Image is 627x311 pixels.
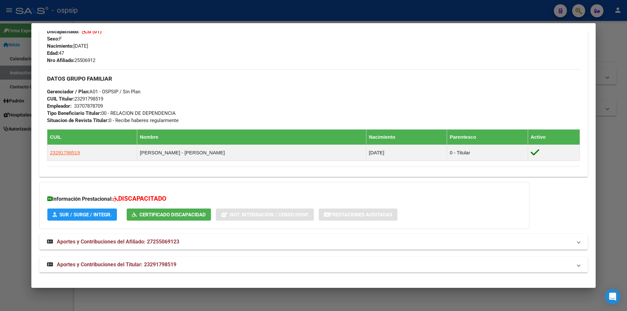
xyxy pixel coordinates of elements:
strong: Edad: [47,50,59,56]
span: Aportes y Contribuciones del Afiliado: 27255069123 [57,239,179,245]
span: 0 - Recibe haberes regularmente [47,117,179,123]
strong: Gerenciador / Plan: [47,89,89,95]
th: Parentesco [447,129,528,145]
span: 47 [47,50,64,56]
div: Open Intercom Messenger [605,289,620,304]
span: DISCAPACITADO [118,195,166,202]
th: Nombre [137,129,366,145]
span: 23291798519 [47,96,103,102]
span: Prestaciones Auditadas [330,212,392,218]
h3: Información Prestacional: [47,194,521,204]
strong: Empleador: [47,103,72,109]
span: F [47,36,62,42]
strong: Sexo: [47,36,59,42]
span: Aportes y Contribuciones del Titular: 23291798519 [57,261,176,268]
span: [DATE] [47,43,88,49]
td: [PERSON_NAME] - [PERSON_NAME] [137,145,366,161]
strong: Nacimiento: [47,43,73,49]
button: Not. Internacion / Censo Hosp. [216,209,314,221]
span: Not. Internacion / Censo Hosp. [230,212,309,218]
strong: Discapacitado: [47,29,79,35]
h3: DATOS GRUPO FAMILIAR [47,75,580,82]
td: [DATE] [366,145,447,161]
strong: Nro Afiliado: [47,57,74,63]
td: 0 - Titular [447,145,528,161]
mat-expansion-panel-header: Aportes y Contribuciones del Afiliado: 27255069123 [39,234,588,250]
th: Activo [528,129,580,145]
span: 23291798519 [50,150,80,155]
strong: SI (01) [87,29,102,35]
button: Prestaciones Auditadas [319,209,397,221]
span: A01 - OSPSIP / Sin Plan [47,89,140,95]
mat-expansion-panel-header: Aportes y Contribuciones del Titular: 23291798519 [39,257,588,272]
span: 25506912 [47,57,95,63]
strong: CUIL Titular: [47,96,74,102]
div: 33707878709 [74,102,103,110]
button: Certificado Discapacidad [127,209,211,221]
button: SUR / SURGE / INTEGR. [47,209,117,221]
th: CUIL [47,129,137,145]
span: 00 - RELACION DE DEPENDENCIA [47,110,176,116]
span: SUR / SURGE / INTEGR. [59,212,112,218]
th: Nacimiento [366,129,447,145]
strong: Tipo Beneficiario Titular: [47,110,101,116]
span: Certificado Discapacidad [139,212,206,218]
strong: Situacion de Revista Titular: [47,117,109,123]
